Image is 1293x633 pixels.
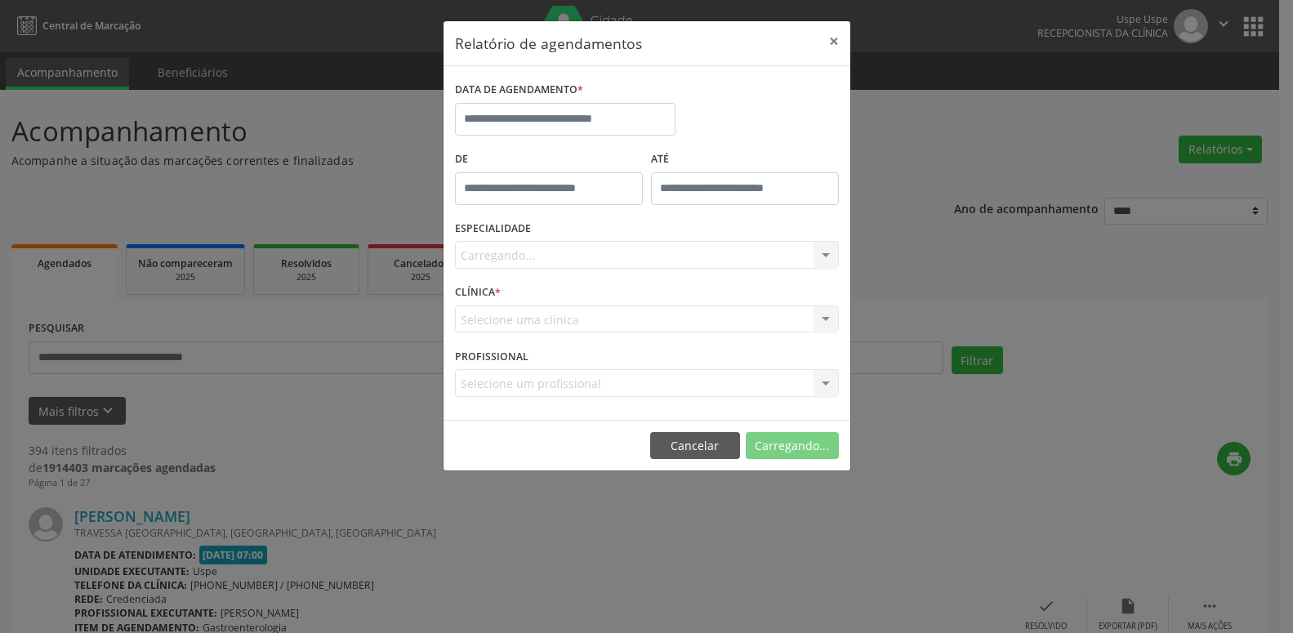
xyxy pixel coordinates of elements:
[455,147,643,172] label: De
[455,33,642,54] h5: Relatório de agendamentos
[818,21,850,61] button: Close
[455,280,501,305] label: CLÍNICA
[455,344,528,369] label: PROFISSIONAL
[455,216,531,242] label: ESPECIALIDADE
[746,432,839,460] button: Carregando...
[455,78,583,103] label: DATA DE AGENDAMENTO
[651,147,839,172] label: ATÉ
[650,432,740,460] button: Cancelar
